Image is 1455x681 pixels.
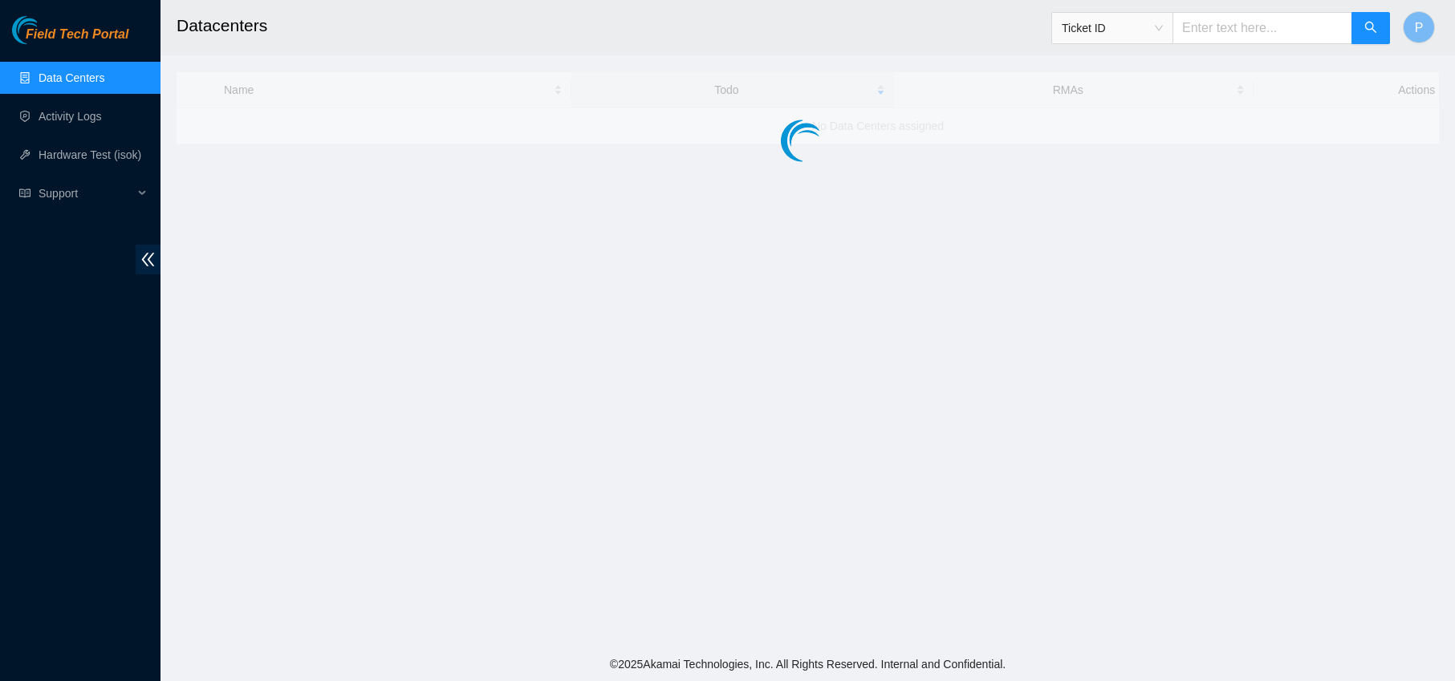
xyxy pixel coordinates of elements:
span: Support [39,177,133,209]
button: P [1403,11,1435,43]
a: Akamai TechnologiesField Tech Portal [12,29,128,50]
span: read [19,188,30,199]
button: search [1351,12,1390,44]
a: Hardware Test (isok) [39,148,141,161]
a: Activity Logs [39,110,102,123]
span: P [1415,18,1424,38]
span: Ticket ID [1062,16,1163,40]
span: search [1364,21,1377,36]
input: Enter text here... [1173,12,1352,44]
span: double-left [136,245,161,274]
footer: © 2025 Akamai Technologies, Inc. All Rights Reserved. Internal and Confidential. [161,647,1455,681]
span: Field Tech Portal [26,27,128,43]
img: Akamai Technologies [12,16,81,44]
a: Data Centers [39,71,104,84]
